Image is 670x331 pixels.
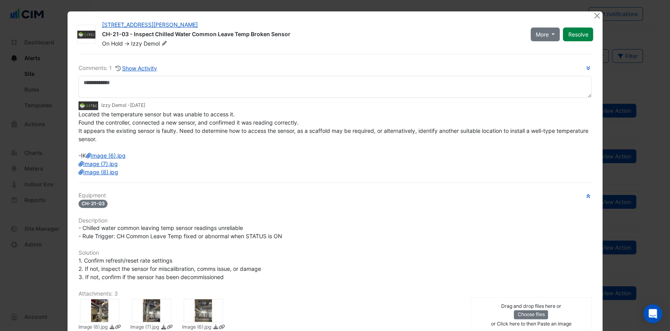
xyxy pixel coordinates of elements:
div: Open Intercom Messenger [643,304,662,323]
button: Close [593,11,601,20]
a: [STREET_ADDRESS][PERSON_NAME] [102,21,198,28]
div: Image (7).jpg [132,299,171,322]
a: Image (6).jpg [86,152,126,159]
img: GSTEC [79,101,98,110]
div: Image (6).jpg [184,299,223,322]
a: Image (8).jpg [79,169,118,175]
small: or Click here to then Paste an image [491,321,571,327]
h6: Description [79,217,592,224]
h6: Attachments: 3 [79,291,592,297]
img: GSTEC [77,31,95,39]
span: 2025-08-11 07:27:04 [130,102,145,108]
button: Choose files [514,310,548,319]
div: CH-21-03 - Inspect Chilled Water Common Leave Temp Broken Sensor [102,30,521,40]
h6: Solution [79,250,592,256]
span: Demol [144,40,169,48]
span: Located the temperature sensor but was unable to access it. Found the controller, connected a new... [79,111,590,175]
div: Image (8).jpg [80,299,119,322]
button: More [531,28,560,41]
span: -> [124,40,130,47]
a: Image (7).jpg [79,160,118,167]
div: Comments: 1 [79,64,158,73]
small: Drag and drop files here or [501,303,561,309]
button: Show Activity [115,64,158,73]
span: More [536,30,549,39]
span: On Hold [102,40,123,47]
span: Izzy [131,40,142,47]
span: CH-21-03 [79,200,108,208]
span: - Chilled water common leaving temp sensor readings unreliable - Rule Trigger: CH Common Leave Te... [79,224,282,239]
h6: Equipment [79,192,592,199]
button: Resolve [563,28,593,41]
small: Izzy Demol - [101,102,145,109]
span: 1. Confirm refresh/reset rate settings 2. If not, inspect the sensor for miscalibration, comms is... [79,257,261,280]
